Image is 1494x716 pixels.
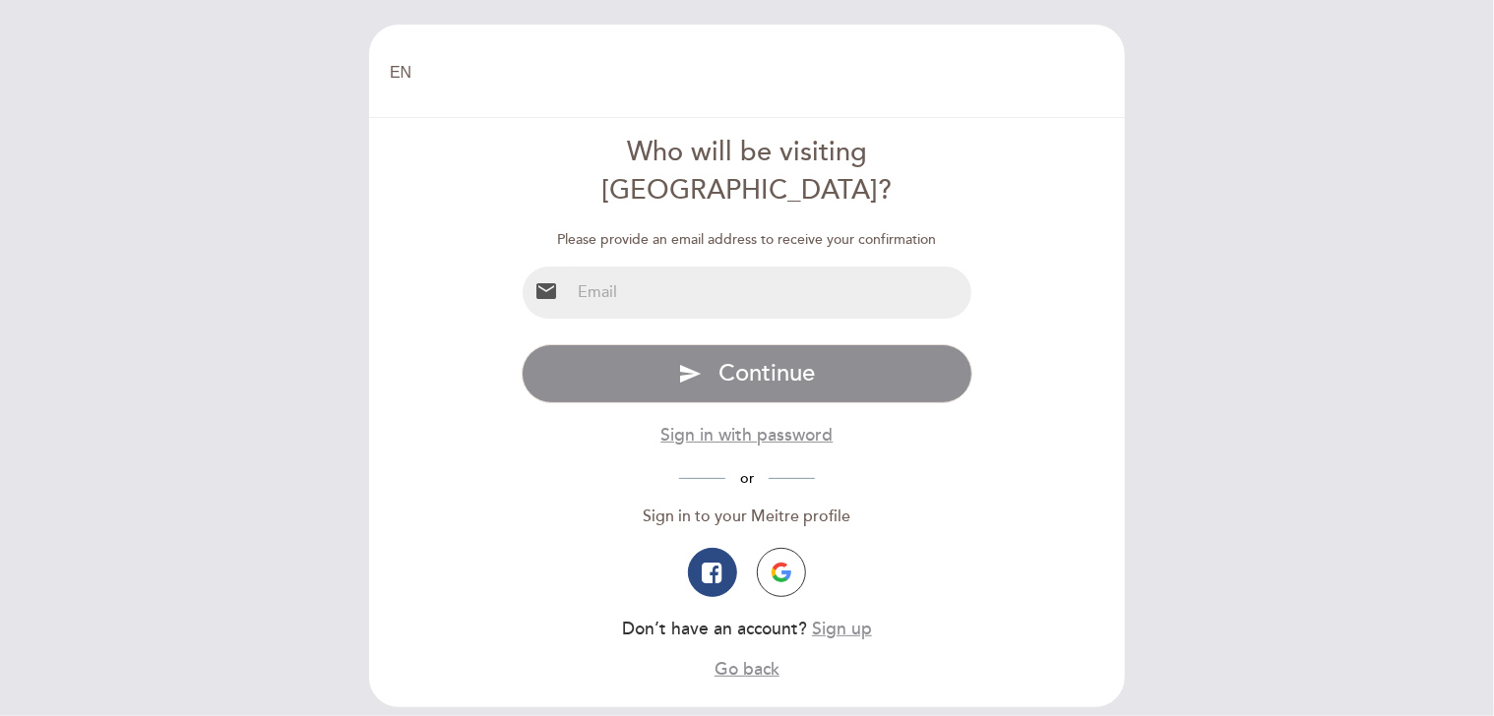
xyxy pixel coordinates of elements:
input: Email [570,267,972,319]
button: Go back [715,657,779,682]
i: send [678,362,702,386]
span: or [725,470,769,487]
button: Sign up [812,617,872,641]
img: icon-google.png [772,563,791,582]
div: Please provide an email address to receive your confirmation [522,230,973,250]
button: Sign in with password [660,423,833,447]
div: Sign in to your Meitre profile [522,506,973,528]
span: Continue [718,359,815,388]
div: Who will be visiting [GEOGRAPHIC_DATA]? [522,134,973,210]
button: send Continue [522,344,973,403]
span: Don’t have an account? [622,619,807,639]
i: email [534,279,558,303]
